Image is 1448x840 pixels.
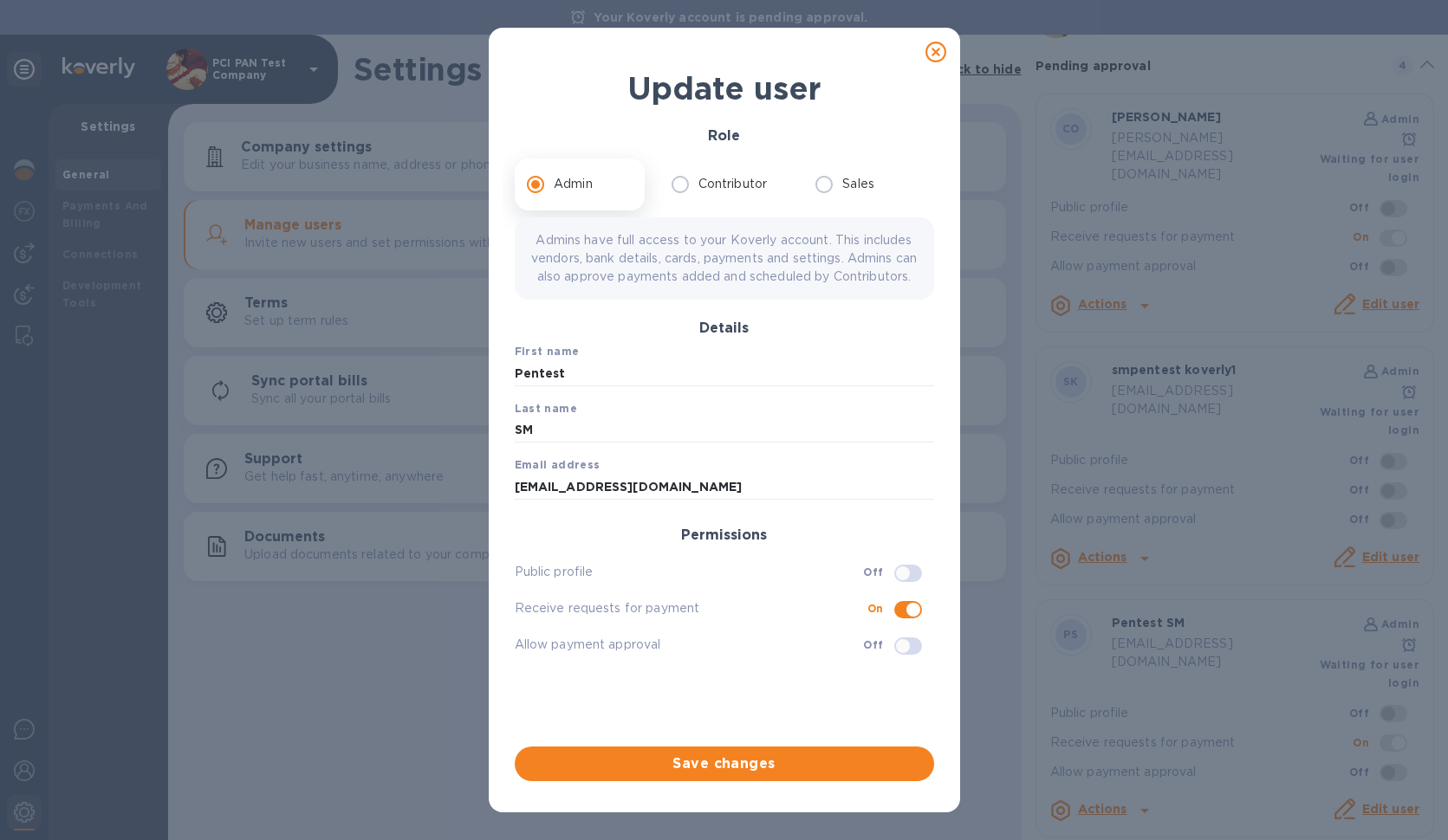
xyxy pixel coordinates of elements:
input: Enter email address [515,474,934,500]
p: Allow payment approval [515,636,864,654]
b: First name [515,345,580,358]
b: Off [863,638,883,651]
b: Email address [515,458,601,471]
h3: Details [515,320,934,337]
h3: Permissions [515,527,934,544]
h3: Role [515,128,934,145]
span: Save changes [529,753,920,774]
p: Admins have full access to your Koverly account. This includes vendors, bank details, cards, paym... [529,231,920,286]
b: On [867,602,884,615]
button: Save changes [515,746,934,781]
input: Enter last name [515,417,934,443]
p: Public profile [515,563,864,581]
p: Sales [842,175,874,193]
p: Contributor [698,175,767,193]
div: role [515,158,934,210]
input: Enter first name [515,360,934,386]
b: Update user [627,69,821,107]
p: Receive requests for payment [515,599,867,617]
b: Last name [515,402,578,415]
p: Admin [554,175,593,193]
b: Off [863,565,883,578]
